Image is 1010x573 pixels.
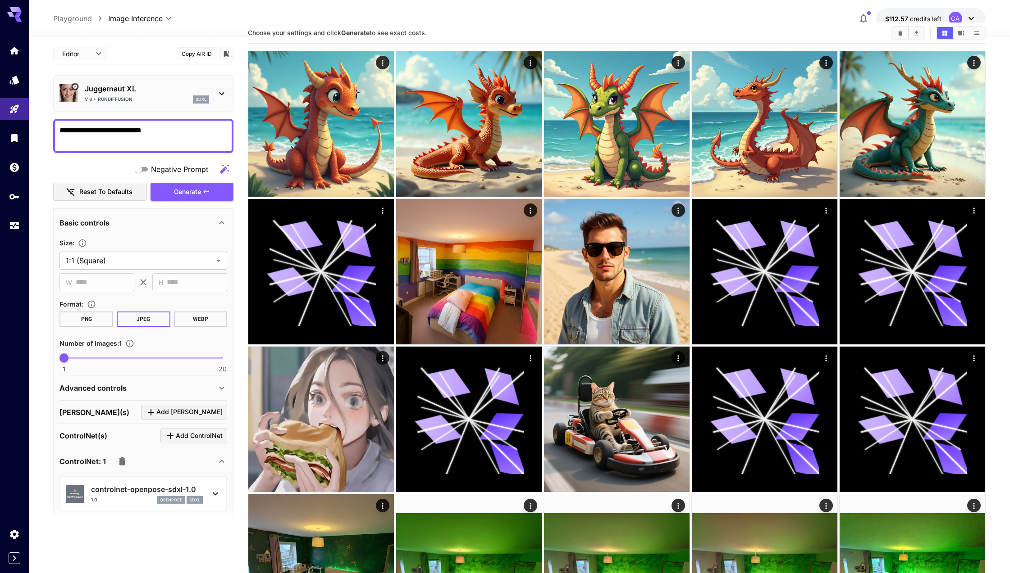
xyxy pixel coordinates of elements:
div: Actions [819,351,833,365]
div: $112.56719 [885,14,941,23]
span: Add ControlNet [176,430,223,442]
span: credits left [910,15,941,23]
div: Playground [9,104,20,115]
button: Adjust the dimensions of the generated image by specifying its width and height in pixels, or sel... [74,239,91,248]
img: 2Q== [544,199,690,344]
nav: breadcrumb [53,13,108,24]
div: Actions [376,499,389,512]
div: API Keys [9,191,20,202]
div: Actions [376,56,389,69]
div: Show images in grid viewShow images in video viewShow images in list view [936,26,986,40]
button: Reset to defaults [53,183,147,201]
button: PNG [59,311,113,327]
p: openpose [160,497,182,503]
div: Actions [672,56,685,69]
p: ControlNet: 1 [59,456,106,467]
span: 1 [63,365,65,374]
p: [PERSON_NAME](s) [59,407,129,418]
span: Image Inference [108,13,163,24]
p: 1.0 [91,496,97,503]
div: Basic controls [59,212,227,234]
div: Actions [967,203,981,217]
div: ControlNet: 1 [59,451,227,472]
div: Actions [524,203,537,217]
p: sdxl [189,497,200,503]
button: Clear Images [892,27,908,39]
div: CA [949,12,962,25]
span: Editor [62,49,90,59]
button: WEBP [174,311,228,327]
div: Actions [672,499,685,512]
span: Choose your settings and click to see exact costs. [248,29,427,36]
span: 20 [219,365,227,374]
p: controlnet-openpose-sdxl-1.0 [91,484,203,495]
div: Actions [967,499,981,512]
div: Actions [524,351,537,365]
div: Wallet [9,162,20,173]
button: Choose the file format for the output image. [83,300,100,309]
span: ⚠️ [73,489,76,492]
div: Clear ImagesDownload All [891,26,925,40]
p: sdxl [196,96,206,103]
span: Negative Prompt [151,164,208,175]
span: W [66,277,72,288]
div: Home [9,45,20,56]
img: 2Q== [396,199,542,344]
button: Verified working [72,83,79,90]
button: Download All [909,27,924,39]
button: Click to add ControlNet [160,429,227,443]
span: H [159,277,163,288]
div: Usage [9,220,20,231]
p: Juggernaut XL [85,83,209,94]
img: Z [396,51,542,197]
div: Actions [524,499,537,512]
span: NSFW Content [67,496,83,499]
div: Actions [967,56,981,69]
p: ControlNet(s) [59,430,107,441]
span: Number of images : 1 [59,339,122,347]
span: Add [PERSON_NAME] [156,406,223,418]
button: JPEG [117,311,170,327]
p: Advanced controls [59,383,127,393]
button: Show images in video view [953,27,969,39]
div: ⚠️Warning:NSFW Contentcontrolnet-openpose-sdxl-1.01.0openposesdxl [66,480,221,508]
div: Actions [967,351,981,365]
button: Copy AIR ID [177,47,217,60]
a: Playground [53,13,92,24]
button: Specify how many images to generate in a single request. Each image generation will be charged se... [122,339,138,348]
span: $112.57 [885,15,910,23]
p: Basic controls [59,217,110,228]
img: Z [840,51,985,197]
p: V 8 + RunDiffusion [85,96,133,103]
button: Generate [151,183,233,201]
div: Advanced controls [59,377,227,399]
button: Show images in list view [969,27,985,39]
span: Format : [59,300,83,308]
span: Size : [59,239,74,247]
div: Actions [819,56,833,69]
div: Actions [524,56,537,69]
b: Generate [341,29,370,36]
div: Actions [376,351,389,365]
button: Click to add LoRA [141,405,227,420]
button: Expand sidebar [9,552,20,564]
div: Actions [672,203,685,217]
div: Models [9,72,20,83]
img: Z [544,51,690,197]
div: Library [9,132,20,144]
div: Actions [819,499,833,512]
span: Warning: [70,492,80,496]
span: Generate [174,186,201,198]
img: Z [248,347,394,492]
img: 9k= [692,51,837,197]
button: $112.56719CA [876,8,986,29]
button: Show images in grid view [937,27,953,39]
div: Verified workingJuggernaut XLV 8 + RunDiffusionsdxl [59,80,227,107]
div: Actions [672,351,685,365]
div: Settings [9,528,20,540]
div: Actions [376,203,389,217]
span: 1:1 (Square) [66,255,213,266]
button: Add to library [222,48,230,59]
